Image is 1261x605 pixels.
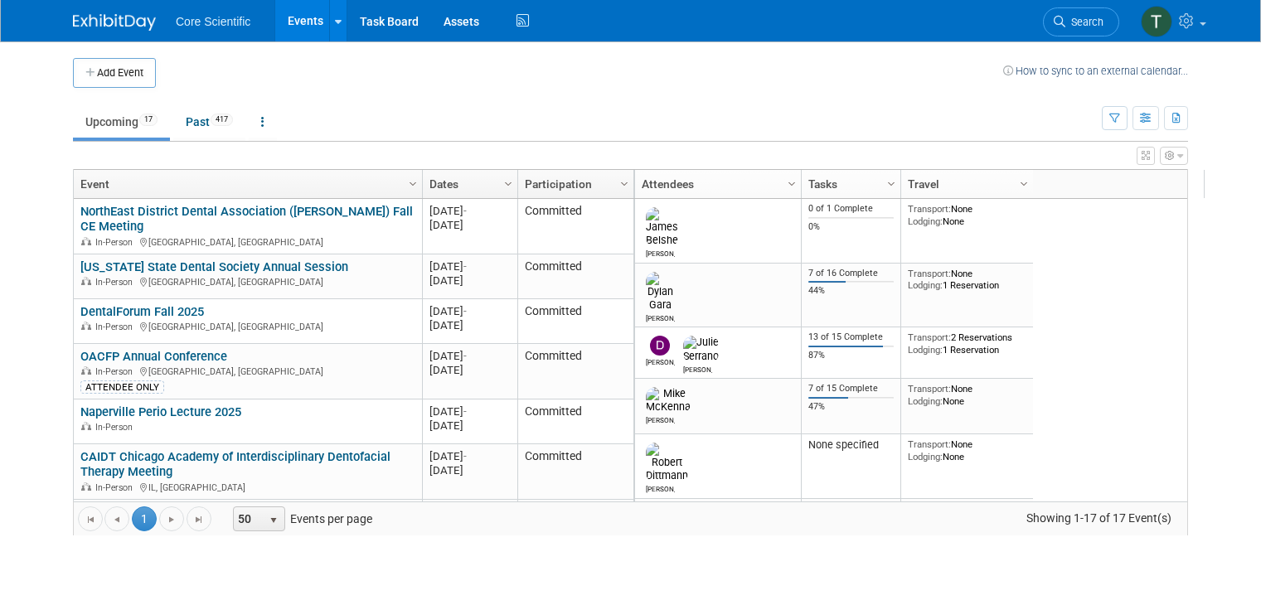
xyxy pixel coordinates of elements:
span: - [463,450,467,462]
span: Go to the previous page [110,513,124,526]
img: Dan Boro [650,336,670,356]
span: In-Person [95,482,138,493]
img: Dylan Gara [646,272,675,312]
div: 7 of 15 Complete [808,383,895,394]
img: In-Person Event [81,422,91,430]
div: 0% [808,221,895,233]
div: [DATE] [429,404,510,419]
div: [DATE] [429,304,510,318]
a: Column Settings [500,170,518,195]
span: Column Settings [406,177,420,191]
span: Transport: [908,383,951,394]
div: 87% [808,350,895,361]
img: ExhibitDay [73,14,156,31]
a: Past417 [173,106,245,138]
a: Naperville Perio Lecture 2025 [80,404,241,419]
div: None 1 Reservation [908,268,1027,292]
div: None None [908,383,1027,407]
span: Lodging: [908,344,943,356]
td: Committed [517,299,633,344]
span: Core Scientific [176,15,250,28]
div: Mike McKenna [646,414,675,424]
div: IL, [GEOGRAPHIC_DATA] [80,480,415,494]
span: Go to the next page [165,513,178,526]
div: [GEOGRAPHIC_DATA], [GEOGRAPHIC_DATA] [80,319,415,333]
div: 2 Reservations 1 Reservation [908,332,1027,356]
span: Transport: [908,438,951,450]
a: Attendees [642,170,790,198]
td: Committed [517,500,633,580]
a: Upcoming17 [73,106,170,138]
button: Add Event [73,58,156,88]
span: Transport: [908,332,951,343]
td: Committed [517,199,633,254]
span: Showing 1-17 of 17 Event(s) [1011,506,1187,530]
div: Dan Boro [646,356,675,366]
img: In-Person Event [81,237,91,245]
a: [US_STATE] State Dental Society Annual Session [80,259,348,274]
div: [DATE] [429,463,510,477]
img: Robert Dittmann [646,443,688,482]
div: Dylan Gara [646,312,675,322]
div: [DATE] [429,363,510,377]
img: In-Person Event [81,366,91,375]
img: In-Person Event [81,322,91,330]
span: In-Person [95,277,138,288]
div: 47% [808,401,895,413]
span: Go to the first page [84,513,97,526]
span: Transport: [908,203,951,215]
div: Julie Serrano [683,363,712,374]
div: 44% [808,285,895,297]
a: Go to the next page [159,506,184,531]
span: - [463,350,467,362]
span: In-Person [95,366,138,377]
a: Column Settings [1016,170,1034,195]
td: Committed [517,344,633,399]
a: Search [1043,7,1119,36]
span: Column Settings [1017,177,1031,191]
div: ATTENDEE ONLY [80,380,164,394]
a: Column Settings [616,170,634,195]
a: Column Settings [783,170,802,195]
span: In-Person [95,422,138,433]
span: - [463,305,467,317]
a: Column Settings [883,170,901,195]
div: [DATE] [429,318,510,332]
div: [GEOGRAPHIC_DATA], [GEOGRAPHIC_DATA] [80,274,415,288]
div: [DATE] [429,218,510,232]
div: 0 of 1 Complete [808,203,895,215]
img: In-Person Event [81,277,91,285]
a: Participation [525,170,623,198]
span: 417 [211,114,233,126]
div: [DATE] [429,259,510,273]
a: Tasks [808,170,890,198]
span: 1 [132,506,157,531]
span: - [463,405,467,418]
span: Column Settings [618,177,631,191]
span: Search [1065,16,1103,28]
img: Mike McKenna [646,387,691,414]
div: James Belshe [646,247,675,258]
div: [DATE] [429,273,510,288]
a: OACFP Annual Conference [80,349,227,364]
span: Go to the last page [192,513,206,526]
div: [DATE] [429,349,510,363]
a: Travel [908,170,1022,198]
div: 7 of 16 Complete [808,268,895,279]
div: None None [908,203,1027,227]
a: CAIDT Chicago Academy of Interdisciplinary Dentofacial Therapy Meeting [80,449,390,480]
a: How to sync to an external calendar... [1003,65,1188,77]
span: Events per page [212,506,389,531]
span: Lodging: [908,395,943,407]
td: Committed [517,254,633,299]
div: [GEOGRAPHIC_DATA], [GEOGRAPHIC_DATA] [80,364,415,378]
span: Column Settings [502,177,515,191]
span: Column Settings [785,177,798,191]
div: [DATE] [429,449,510,463]
span: - [463,205,467,217]
span: In-Person [95,322,138,332]
span: - [463,260,467,273]
a: NorthEast District Dental Association ([PERSON_NAME]) Fall CE Meeting [80,204,413,235]
a: Go to the first page [78,506,103,531]
a: Go to the previous page [104,506,129,531]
